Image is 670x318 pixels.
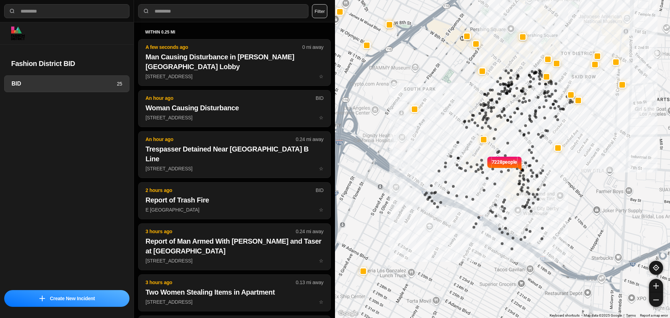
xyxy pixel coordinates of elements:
button: An hour agoBIDWoman Causing Disturbance[STREET_ADDRESS]star [138,90,331,127]
p: A few seconds ago [146,44,302,51]
span: star [319,115,323,120]
span: star [319,207,323,213]
p: 25 [117,80,122,87]
span: star [319,74,323,79]
h2: Two Women Stealing Items in Apartment [146,287,323,297]
img: Google [337,309,360,318]
h2: Man Causing Disturbance in [PERSON_NAME][GEOGRAPHIC_DATA] Lobby [146,52,323,72]
span: Map data ©2025 Google [584,313,622,317]
p: [STREET_ADDRESS] [146,165,323,172]
p: An hour ago [146,136,296,143]
h2: Woman Causing Disturbance [146,103,323,113]
a: Terms (opens in new tab) [626,313,636,317]
button: Keyboard shortcuts [550,313,580,318]
p: 7228 people [492,158,518,174]
p: BID [315,95,323,102]
a: 2 hours agoBIDReport of Trash FireE [GEOGRAPHIC_DATA]star [138,207,331,213]
button: zoom-in [649,279,663,293]
a: BID25 [4,75,129,92]
button: iconCreate New Incident [4,290,129,307]
button: zoom-out [649,293,663,307]
a: 3 hours ago0.13 mi awayTwo Women Stealing Items in Apartment[STREET_ADDRESS]star [138,299,331,305]
p: 0 mi away [302,44,323,51]
img: recenter [653,265,659,271]
button: 2 hours agoBIDReport of Trash FireE [GEOGRAPHIC_DATA]star [138,182,331,219]
button: recenter [649,261,663,275]
p: 2 hours ago [146,187,315,194]
p: 0.13 mi away [296,279,323,286]
img: search [9,8,16,15]
p: [STREET_ADDRESS] [146,257,323,264]
p: An hour ago [146,95,315,102]
p: BID [315,187,323,194]
p: [STREET_ADDRESS] [146,298,323,305]
button: Filter [312,4,327,18]
p: 3 hours ago [146,279,296,286]
p: 0.24 mi away [296,228,323,235]
img: notch [486,156,492,171]
a: A few seconds ago0 mi awayMan Causing Disturbance in [PERSON_NAME][GEOGRAPHIC_DATA] Lobby[STREET_... [138,73,331,79]
p: E [GEOGRAPHIC_DATA] [146,206,323,213]
span: star [319,299,323,305]
button: 3 hours ago0.24 mi awayReport of Man Armed With [PERSON_NAME] and Taser at [GEOGRAPHIC_DATA][STRE... [138,223,331,270]
h2: Report of Trash Fire [146,195,323,205]
p: 0.24 mi away [296,136,323,143]
img: notch [517,156,522,171]
span: star [319,166,323,171]
img: logo [11,27,25,40]
h2: Report of Man Armed With [PERSON_NAME] and Taser at [GEOGRAPHIC_DATA] [146,236,323,256]
img: search [143,8,150,15]
button: An hour ago0.24 mi awayTrespasser Detained Near [GEOGRAPHIC_DATA] B Line[STREET_ADDRESS]star [138,131,331,178]
p: [STREET_ADDRESS] [146,114,323,121]
h5: within 0.25 mi [145,29,324,35]
a: An hour agoBIDWoman Causing Disturbance[STREET_ADDRESS]star [138,114,331,120]
span: star [319,258,323,264]
a: Report a map error [640,313,668,317]
h2: Fashion District BID [11,59,122,68]
img: zoom-out [653,297,659,303]
a: An hour ago0.24 mi awayTrespasser Detained Near [GEOGRAPHIC_DATA] B Line[STREET_ADDRESS]star [138,165,331,171]
p: Create New Incident [50,295,95,302]
h3: BID [12,80,117,88]
a: Open this area in Google Maps (opens a new window) [337,309,360,318]
h2: Trespasser Detained Near [GEOGRAPHIC_DATA] B Line [146,144,323,164]
button: 3 hours ago0.13 mi awayTwo Women Stealing Items in Apartment[STREET_ADDRESS]star [138,274,331,311]
img: zoom-in [653,283,659,289]
button: A few seconds ago0 mi awayMan Causing Disturbance in [PERSON_NAME][GEOGRAPHIC_DATA] Lobby[STREET_... [138,39,331,86]
img: icon [39,296,45,301]
a: 3 hours ago0.24 mi awayReport of Man Armed With [PERSON_NAME] and Taser at [GEOGRAPHIC_DATA][STRE... [138,258,331,264]
p: 3 hours ago [146,228,296,235]
p: [STREET_ADDRESS] [146,73,323,80]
